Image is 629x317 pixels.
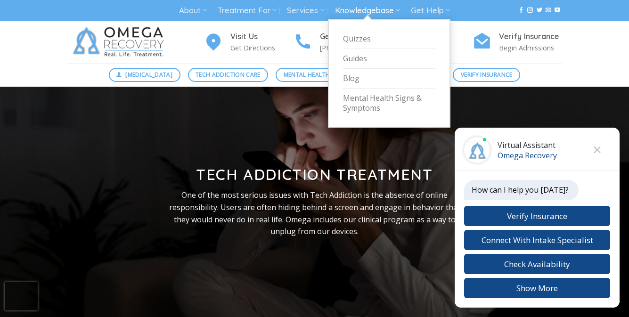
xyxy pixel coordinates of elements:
span: Tech Addiction Care [196,70,261,79]
a: Visit Us Get Directions [204,31,294,54]
a: Knowledgebase [335,2,400,19]
span: Mental Health Care [284,70,346,79]
a: Tech Addiction Care [188,68,269,82]
p: Get Directions [230,42,294,53]
strong: Tech Addiction Treatment [196,165,433,184]
img: Omega Recovery [67,21,173,63]
h4: Get In Touch [320,31,383,43]
a: Blog [343,69,435,89]
a: Get In Touch [PHONE_NUMBER] [294,31,383,54]
a: Follow on Twitter [537,7,542,14]
a: Treatment For [218,2,277,19]
span: Verify Insurance [461,70,513,79]
iframe: reCAPTCHA [5,282,38,310]
a: Follow on YouTube [555,7,560,14]
a: Quizzes [343,29,435,49]
a: Verify Insurance Begin Admissions [473,31,562,54]
a: Guides [343,49,435,69]
a: Verify Insurance [453,68,520,82]
a: Follow on Instagram [527,7,533,14]
a: Services [287,2,324,19]
a: [MEDICAL_DATA] [109,68,180,82]
a: Mental Health Care [276,68,353,82]
a: Get Help [411,2,450,19]
p: Begin Admissions [499,42,562,53]
h4: Visit Us [230,31,294,43]
span: [MEDICAL_DATA] [125,70,172,79]
a: About [179,2,207,19]
a: Mental Health Signs & Symptoms [343,89,435,118]
a: Send us an email [546,7,551,14]
a: Follow on Facebook [518,7,524,14]
h4: Verify Insurance [499,31,562,43]
p: One of the most serious issues with Tech Addiction is the absence of online responsibility. Users... [162,189,467,237]
p: [PHONE_NUMBER] [320,42,383,53]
